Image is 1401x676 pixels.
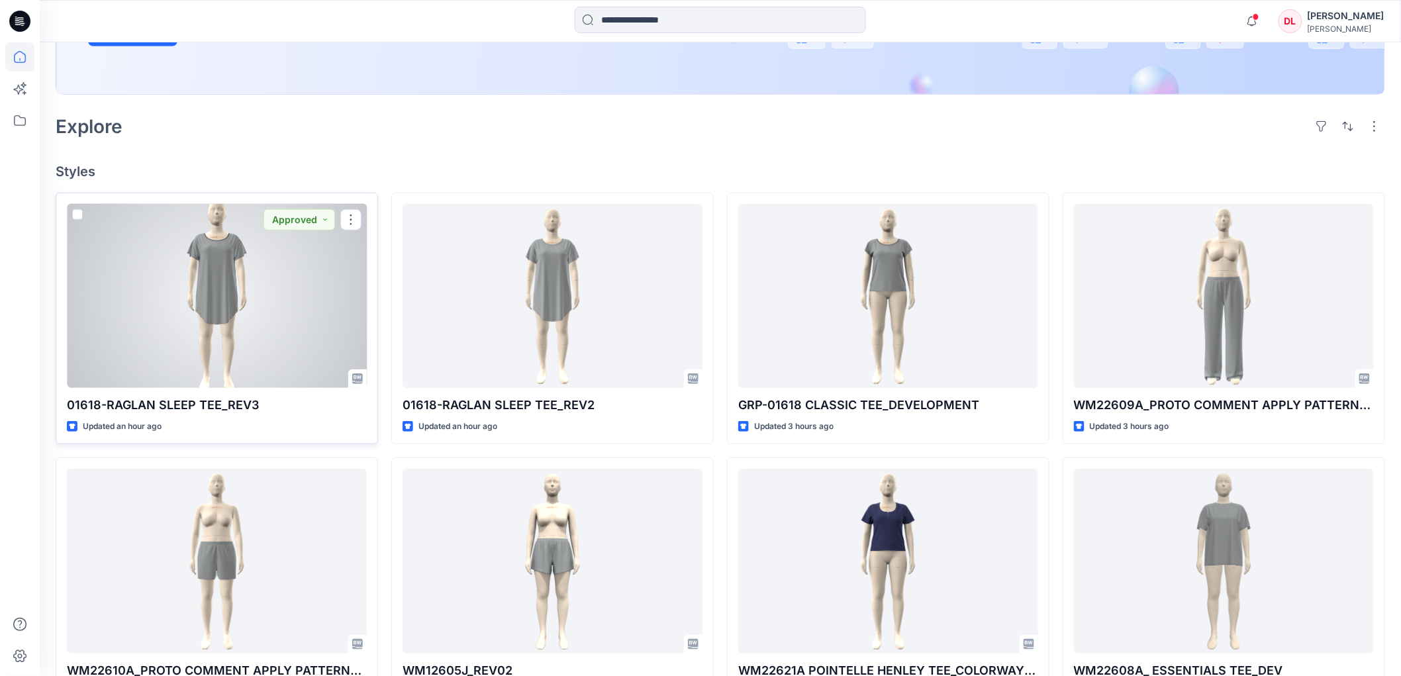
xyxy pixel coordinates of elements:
p: Updated an hour ago [83,420,162,434]
p: Updated 3 hours ago [754,420,834,434]
p: Updated an hour ago [418,420,497,434]
p: 01618-RAGLAN SLEEP TEE_REV2 [403,396,702,414]
a: WM22609A_PROTO COMMENT APPLY PATTERN_REV1 [1074,204,1374,388]
p: Updated 3 hours ago [1090,420,1169,434]
a: WM22608A_ ESSENTIALS TEE_DEV [1074,469,1374,653]
div: DL [1279,9,1302,33]
div: [PERSON_NAME] [1308,24,1384,34]
p: GRP-01618 CLASSIC TEE_DEVELOPMENT [738,396,1038,414]
h4: Styles [56,164,1385,179]
a: WM22621A POINTELLE HENLEY TEE_COLORWAY_REV6 [738,469,1038,653]
a: 01618-RAGLAN SLEEP TEE_REV2 [403,204,702,388]
a: 01618-RAGLAN SLEEP TEE_REV3 [67,204,367,388]
p: 01618-RAGLAN SLEEP TEE_REV3 [67,396,367,414]
div: [PERSON_NAME] [1308,8,1384,24]
a: WM12605J_REV02 [403,469,702,653]
a: WM22610A_PROTO COMMENT APPLY PATTERN_REV1 [67,469,367,653]
h2: Explore [56,116,122,137]
p: WM22609A_PROTO COMMENT APPLY PATTERN_REV1 [1074,396,1374,414]
a: GRP-01618 CLASSIC TEE_DEVELOPMENT [738,204,1038,388]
